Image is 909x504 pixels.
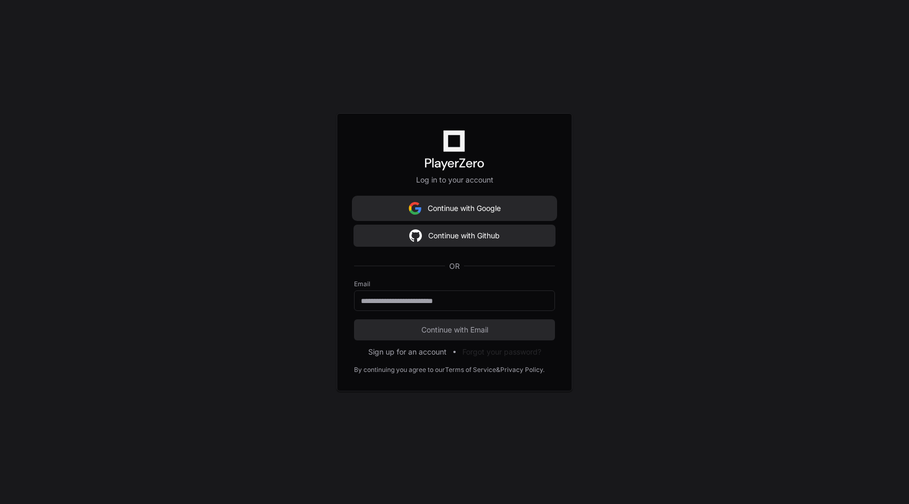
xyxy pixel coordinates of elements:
img: Sign in with google [409,198,421,219]
button: Continue with Google [354,198,555,219]
a: Terms of Service [445,366,496,374]
a: Privacy Policy. [500,366,544,374]
div: & [496,366,500,374]
span: OR [445,261,464,271]
div: By continuing you agree to our [354,366,445,374]
img: Sign in with google [409,225,422,246]
span: Continue with Email [354,325,555,335]
button: Continue with Github [354,225,555,246]
button: Continue with Email [354,319,555,340]
button: Sign up for an account [368,347,447,357]
p: Log in to your account [354,175,555,185]
button: Forgot your password? [462,347,541,357]
label: Email [354,280,555,288]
